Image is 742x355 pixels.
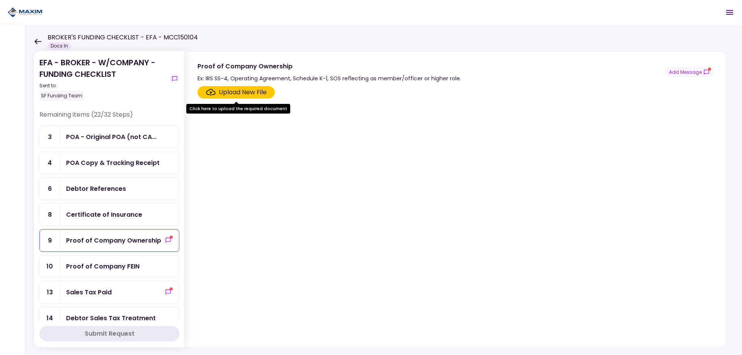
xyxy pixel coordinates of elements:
[720,3,739,22] button: Open menu
[40,307,60,329] div: 14
[66,313,156,323] div: Debtor Sales Tax Treatment
[66,210,142,219] div: Certificate of Insurance
[66,158,160,168] div: POA Copy & Tracking Receipt
[170,74,179,83] button: show-messages
[185,51,727,347] div: Proof of Company OwnershipEx: IRS SS-4, Operating Agreement, Schedule K-1, SOS reflecting as memb...
[40,281,60,303] div: 13
[219,88,267,97] div: Upload New File
[40,152,60,174] div: 4
[186,104,290,114] div: Click here to upload the required document
[39,307,179,330] a: 14Debtor Sales Tax Treatment
[40,126,60,148] div: 3
[85,329,134,338] div: Submit Request
[66,262,140,271] div: Proof of Company FEIN
[39,326,179,341] button: Submit Request
[66,287,112,297] div: Sales Tax Paid
[40,178,60,200] div: 6
[197,86,275,99] span: Click here to upload the required document
[163,287,173,297] button: show-messages
[66,184,126,194] div: Debtor References
[40,229,60,251] div: 9
[66,132,157,142] div: POA - Original POA (not CA or GA) (Received in house)
[197,74,461,83] div: Ex: IRS SS-4, Operating Agreement, Schedule K-1, SOS reflecting as member/officer or higher role.
[66,236,161,245] div: Proof of Company Ownership
[8,7,43,18] img: Partner icon
[48,33,198,42] h1: BROKER'S FUNDING CHECKLIST - EFA - MCC150104
[39,91,84,101] div: SF Funding Team
[40,255,60,277] div: 10
[197,61,461,71] div: Proof of Company Ownership
[39,126,179,148] a: 3POA - Original POA (not CA or GA) (Received in house)
[39,110,179,126] div: Remaining items (22/32 Steps)
[39,151,179,174] a: 4POA Copy & Tracking Receipt
[39,281,179,304] a: 13Sales Tax Paidshow-messages
[48,42,71,50] div: Docs In
[665,67,714,77] button: show-messages
[40,204,60,226] div: 8
[39,255,179,278] a: 10Proof of Company FEIN
[39,203,179,226] a: 8Certificate of Insurance
[39,229,179,252] a: 9Proof of Company Ownershipshow-messages
[163,236,173,245] button: show-messages
[39,177,179,200] a: 6Debtor References
[39,57,167,101] div: EFA - BROKER - W/COMPANY - FUNDING CHECKLIST
[39,82,167,89] div: Sent to:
